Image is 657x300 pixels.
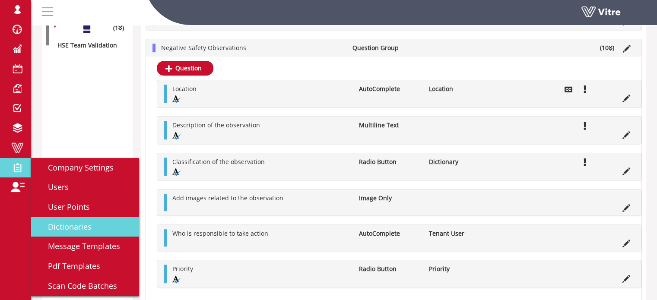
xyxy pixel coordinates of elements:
span: Users [38,182,69,192]
span: Negative Safety Observations [161,44,246,52]
span: Dictionaries [38,221,92,232]
span: Description of the observation [172,121,260,129]
li: Priority [425,265,495,273]
a: Company Settings [31,158,139,178]
span: Scan Code Batches [38,281,117,291]
span: Add images related to the observation [172,194,283,202]
a: Question [157,61,213,76]
a: Scan Code Batches [31,276,139,296]
li: AutoComplete [355,229,425,238]
a: User Points [31,197,139,217]
span: User Points [38,202,90,212]
span: Pdf Templates [38,261,100,271]
span: Priority [172,265,193,273]
a: Pdf Templates [31,256,139,276]
span: Company Settings [38,162,114,173]
li: Image Only [355,194,425,202]
div: HSE Team Validation [46,41,122,50]
li: Question Group [348,44,420,52]
span: (1 ) [113,24,124,32]
a: Users [31,177,139,197]
a: Dictionaries [31,217,139,237]
li: Tenant User [425,229,495,238]
li: AutoComplete [355,85,425,93]
li: Radio Button [355,158,425,166]
span: Who is responsible to take action [172,229,268,237]
li: (10 ) [596,44,619,52]
li: Location [425,85,495,93]
li: Dictionary [425,158,495,166]
li: Radio Button [355,265,425,273]
a: Message Templates [31,237,139,256]
span: Message Templates [38,241,120,251]
span: Classification of the observation [172,158,265,166]
li: Multiline Text [355,121,425,129]
span: Location [172,85,197,93]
